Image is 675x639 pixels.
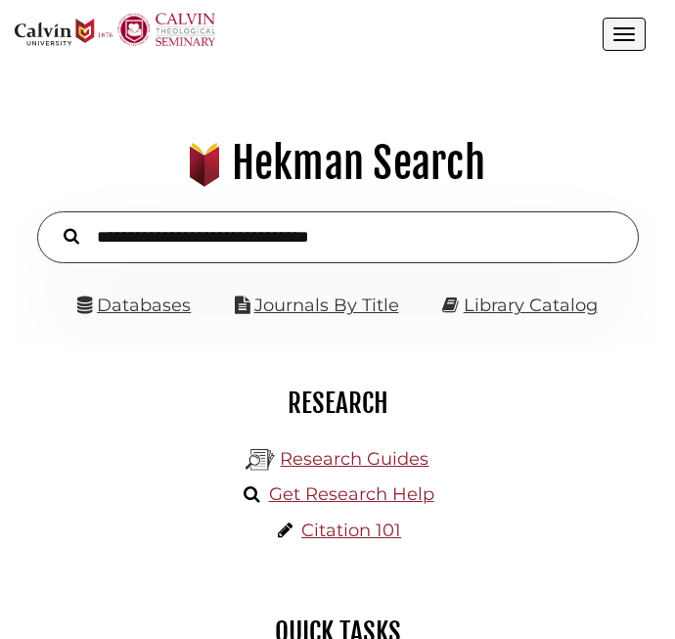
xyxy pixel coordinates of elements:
[54,223,89,248] button: Search
[24,137,650,190] h1: Hekman Search
[246,445,275,475] img: Hekman Library Logo
[603,18,646,51] button: Open the menu
[280,448,428,470] a: Research Guides
[254,295,399,316] a: Journals By Title
[77,295,191,316] a: Databases
[29,387,646,420] h2: Research
[117,13,215,46] img: Calvin Theological Seminary
[269,483,434,505] a: Get Research Help
[464,295,598,316] a: Library Catalog
[301,520,401,541] a: Citation 101
[64,228,79,246] i: Search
